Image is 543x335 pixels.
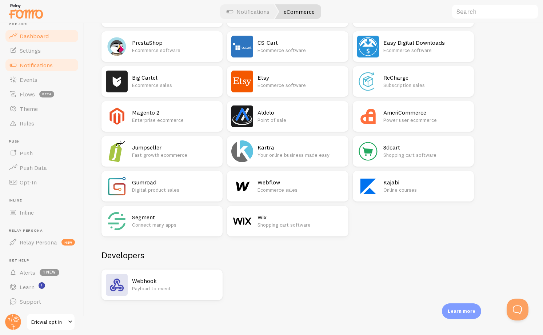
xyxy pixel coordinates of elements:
[20,164,47,171] span: Push Data
[448,308,475,315] p: Learn more
[132,39,218,47] h2: PrestaShop
[39,282,45,289] svg: <p>Watch New Feature Tutorials!</p>
[106,210,128,232] img: Segment
[9,22,79,27] span: Pop-ups
[257,179,344,186] h2: Webflow
[20,179,37,186] span: Opt-In
[357,36,379,57] img: Easy Digital Downloads
[4,294,79,309] a: Support
[106,36,128,57] img: PrestaShop
[132,186,218,194] p: Digital product sales
[132,81,218,89] p: Ecommerce sales
[4,280,79,294] a: Learn
[442,303,481,319] div: Learn more
[40,269,59,276] span: 1 new
[20,239,57,246] span: Relay Persona
[257,109,344,116] h2: Aldelo
[257,151,344,159] p: Your online business made easy
[20,32,49,40] span: Dashboard
[4,72,79,87] a: Events
[4,43,79,58] a: Settings
[257,186,344,194] p: Ecommerce sales
[132,47,218,54] p: Ecommerce software
[132,179,218,186] h2: Gumroad
[4,265,79,280] a: Alerts 1 new
[20,269,35,276] span: Alerts
[507,299,528,320] iframe: Help Scout Beacon - Open
[132,144,218,151] h2: Jumpseller
[61,239,75,246] span: new
[9,228,79,233] span: Relay Persona
[231,36,253,57] img: CS-Cart
[231,210,253,232] img: Wix
[4,235,79,250] a: Relay Persona new
[383,144,470,151] h2: 3dcart
[257,116,344,124] p: Point of sale
[20,283,35,291] span: Learn
[4,87,79,101] a: Flows beta
[20,209,34,216] span: Inline
[31,318,66,326] span: Ericwal opt in
[106,274,128,296] img: Webhook
[383,109,470,116] h2: AmeriCommerce
[383,151,470,159] p: Shopping cart software
[106,71,128,92] img: Big Cartel
[20,76,37,83] span: Events
[39,91,54,97] span: beta
[383,186,470,194] p: Online courses
[20,105,38,112] span: Theme
[20,91,35,98] span: Flows
[9,139,79,144] span: Push
[20,298,41,305] span: Support
[383,39,470,47] h2: Easy Digital Downloads
[257,39,344,47] h2: CS-Cart
[257,47,344,54] p: Ecommerce software
[132,151,218,159] p: Fast growth ecommerce
[132,285,218,292] p: Payload to event
[383,81,470,89] p: Subscription sales
[4,160,79,175] a: Push Data
[383,179,470,186] h2: Kajabi
[383,74,470,81] h2: ReCharge
[20,120,34,127] span: Rules
[231,140,253,162] img: Kartra
[257,214,344,221] h2: Wix
[231,175,253,197] img: Webflow
[4,116,79,131] a: Rules
[383,47,470,54] p: Ecommerce software
[383,116,470,124] p: Power user ecommerce
[257,74,344,81] h2: Etsy
[257,144,344,151] h2: Kartra
[106,140,128,162] img: Jumpseller
[132,221,218,228] p: Connect many apps
[20,47,41,54] span: Settings
[4,146,79,160] a: Push
[357,140,379,162] img: 3dcart
[231,105,253,127] img: Aldelo
[357,175,379,197] img: Kajabi
[106,105,128,127] img: Magento 2
[9,198,79,203] span: Inline
[132,116,218,124] p: Enterprise ecommerce
[257,81,344,89] p: Ecommerce software
[26,313,75,331] a: Ericwal opt in
[20,61,53,69] span: Notifications
[357,105,379,127] img: AmeriCommerce
[8,2,44,20] img: fomo-relay-logo-orange.svg
[132,277,218,285] h2: Webhook
[4,205,79,220] a: Inline
[257,221,344,228] p: Shopping cart software
[9,258,79,263] span: Get Help
[357,71,379,92] img: ReCharge
[4,101,79,116] a: Theme
[4,58,79,72] a: Notifications
[20,149,33,157] span: Push
[4,29,79,43] a: Dashboard
[132,109,218,116] h2: Magento 2
[132,214,218,221] h2: Segment
[106,175,128,197] img: Gumroad
[4,175,79,190] a: Opt-In
[101,250,474,261] h2: Developers
[231,71,253,92] img: Etsy
[132,74,218,81] h2: Big Cartel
